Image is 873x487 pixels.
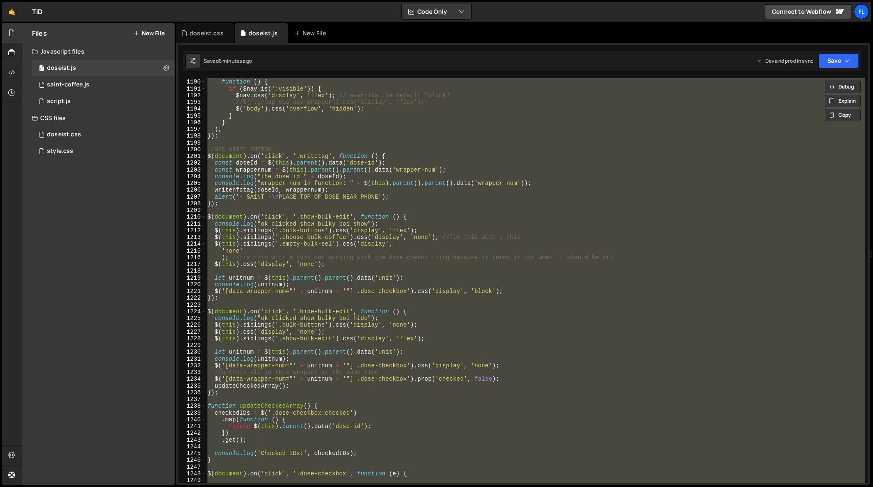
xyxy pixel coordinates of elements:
div: 1202 [178,160,206,166]
div: 1231 [178,356,206,362]
div: 1227 [178,329,206,335]
div: 1207 [178,194,206,200]
div: 1220 [178,281,206,288]
div: 1233 [178,369,206,376]
div: 1197 [178,126,206,133]
div: TiD [32,7,42,17]
button: Debug [825,81,861,93]
div: 1195 [178,113,206,119]
div: 1218 [178,268,206,274]
div: 1204 [178,173,206,180]
div: style.css [47,148,73,155]
div: 4604/25434.css [32,143,175,160]
div: doseist.css [190,29,224,37]
div: 1193 [178,99,206,106]
div: Javascript files [22,43,175,60]
button: New File [133,30,165,37]
div: 1206 [178,187,206,193]
div: 1213 [178,234,206,241]
div: 1190 [178,79,206,85]
div: 1228 [178,335,206,342]
div: doseist.js [47,64,76,72]
a: Connect to Webflow [765,4,851,19]
div: 1221 [178,288,206,295]
div: 1205 [178,180,206,187]
button: Copy [825,109,861,121]
div: 1246 [178,457,206,463]
div: 1219 [178,275,206,281]
div: 1196 [178,119,206,126]
div: 1223 [178,302,206,308]
div: 1194 [178,106,206,112]
div: Dev and prod in sync [757,57,814,64]
div: 1239 [178,410,206,416]
div: doseist.js [249,29,278,37]
span: 0 [39,66,44,72]
div: 1237 [178,396,206,403]
div: 1249 [178,477,206,484]
div: 1211 [178,221,206,227]
div: 1216 [178,254,206,261]
div: 1200 [178,146,206,153]
div: script.js [47,98,71,105]
div: 1226 [178,322,206,328]
div: 1245 [178,450,206,457]
button: Code Only [402,4,471,19]
div: 1225 [178,315,206,322]
div: 1240 [178,416,206,423]
div: 1243 [178,437,206,443]
div: 1234 [178,376,206,382]
div: 1214 [178,241,206,247]
div: 1229 [178,342,206,349]
div: 1222 [178,295,206,301]
div: 1236 [178,389,206,396]
button: Save [819,53,859,68]
div: 1238 [178,403,206,409]
div: doseist.css [47,131,81,138]
div: 1199 [178,140,206,146]
div: 1235 [178,383,206,389]
div: New File [294,29,329,37]
div: 4604/37981.js [32,60,175,76]
div: 1217 [178,261,206,268]
div: 1203 [178,167,206,173]
div: 1224 [178,308,206,315]
div: 1215 [178,248,206,254]
a: Fl [854,4,869,19]
a: 🤙 [2,2,22,22]
div: 1192 [178,92,206,99]
div: 1232 [178,362,206,369]
div: 1212 [178,227,206,234]
div: 1241 [178,423,206,430]
div: 4604/27020.js [32,76,175,93]
div: 1210 [178,214,206,220]
div: 1248 [178,470,206,477]
div: 4604/24567.js [32,93,175,110]
div: 1209 [178,207,206,214]
div: 1191 [178,86,206,92]
div: 4604/42100.css [32,126,175,143]
button: Explain [825,95,861,107]
h2: Files [32,29,47,38]
div: 1208 [178,200,206,207]
div: 1247 [178,464,206,470]
div: Saved [204,57,252,64]
div: 1198 [178,133,206,139]
div: 1244 [178,443,206,450]
div: 1242 [178,430,206,436]
div: saint-coffee.js [47,81,89,89]
div: 1230 [178,349,206,355]
div: 6 minutes ago [219,57,252,64]
div: CSS files [22,110,175,126]
div: 1201 [178,153,206,160]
